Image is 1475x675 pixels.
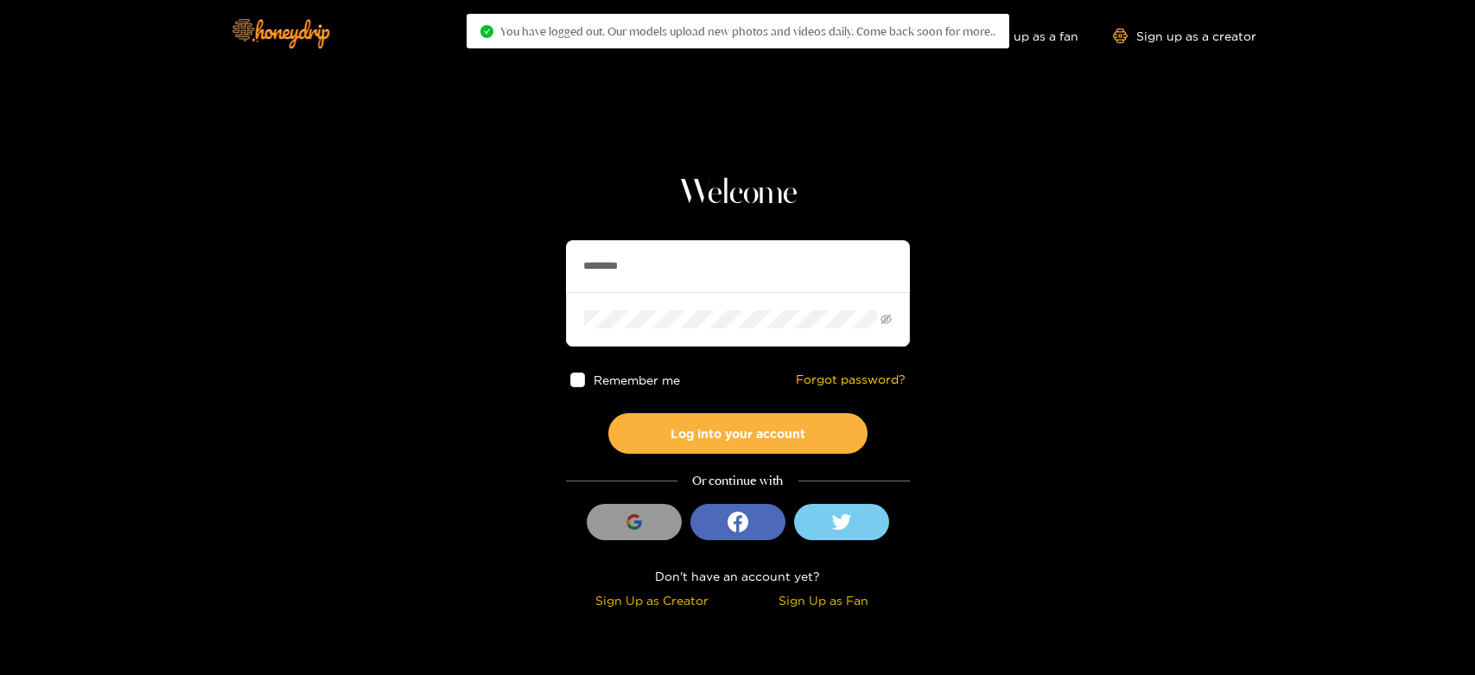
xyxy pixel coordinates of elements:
[570,590,734,610] div: Sign Up as Creator
[1113,29,1256,43] a: Sign up as a creator
[566,173,910,214] h1: Welcome
[566,566,910,586] div: Don't have an account yet?
[960,29,1078,43] a: Sign up as a fan
[742,590,906,610] div: Sign Up as Fan
[566,471,910,491] div: Or continue with
[500,24,995,38] span: You have logged out. Our models upload new photos and videos daily. Come back soon for more..
[593,373,679,386] span: Remember me
[796,373,906,387] a: Forgot password?
[881,314,892,325] span: eye-invisible
[608,413,868,454] button: Log into your account
[480,25,493,38] span: check-circle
